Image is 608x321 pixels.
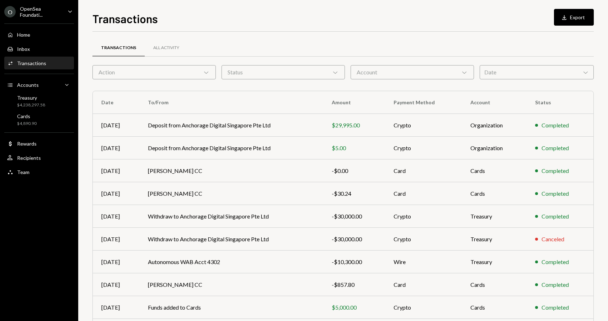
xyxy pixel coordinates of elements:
[462,91,527,114] th: Account
[101,189,131,198] div: [DATE]
[101,121,131,130] div: [DATE]
[92,65,216,79] div: Action
[351,65,474,79] div: Account
[17,46,30,52] div: Inbox
[332,280,377,289] div: -$857.80
[542,121,569,130] div: Completed
[139,296,323,319] td: Funds added to Cards
[139,91,323,114] th: To/From
[542,235,564,243] div: Canceled
[554,9,594,26] button: Export
[4,57,74,69] a: Transactions
[17,60,46,66] div: Transactions
[542,258,569,266] div: Completed
[139,251,323,273] td: Autonomous WAB Acct 4302
[4,137,74,150] a: Rewards
[101,144,131,152] div: [DATE]
[332,258,377,266] div: -$10,300.00
[332,189,377,198] div: -$30.24
[332,212,377,221] div: -$30,000.00
[101,235,131,243] div: [DATE]
[385,159,462,182] td: Card
[4,111,74,128] a: Cards$4,890.90
[4,78,74,91] a: Accounts
[17,155,41,161] div: Recipients
[92,11,158,26] h1: Transactions
[4,151,74,164] a: Recipients
[542,212,569,221] div: Completed
[385,296,462,319] td: Crypto
[542,144,569,152] div: Completed
[4,6,16,17] div: O
[332,144,377,152] div: $5.00
[462,251,527,273] td: Treasury
[332,121,377,130] div: $29,995.00
[542,189,569,198] div: Completed
[92,39,145,57] a: Transactions
[222,65,345,79] div: Status
[101,280,131,289] div: [DATE]
[17,102,45,108] div: $4,238,297.58
[4,165,74,178] a: Team
[462,114,527,137] td: Organization
[527,91,593,114] th: Status
[153,45,179,51] div: All Activity
[17,32,30,38] div: Home
[462,228,527,251] td: Treasury
[139,182,323,205] td: [PERSON_NAME] CC
[480,65,594,79] div: Date
[20,6,62,18] div: OpenSea Foundati...
[385,137,462,159] td: Crypto
[139,159,323,182] td: [PERSON_NAME] CC
[17,141,37,147] div: Rewards
[332,235,377,243] div: -$30,000.00
[4,28,74,41] a: Home
[385,228,462,251] td: Crypto
[385,91,462,114] th: Payment Method
[332,167,377,175] div: -$0.00
[462,273,527,296] td: Cards
[385,251,462,273] td: Wire
[17,121,37,127] div: $4,890.90
[101,258,131,266] div: [DATE]
[542,280,569,289] div: Completed
[17,169,30,175] div: Team
[17,95,45,101] div: Treasury
[139,114,323,137] td: Deposit from Anchorage Digital Singapore Pte Ltd
[17,82,39,88] div: Accounts
[542,167,569,175] div: Completed
[101,167,131,175] div: [DATE]
[4,42,74,55] a: Inbox
[385,114,462,137] td: Crypto
[332,303,377,312] div: $5,000.00
[139,273,323,296] td: [PERSON_NAME] CC
[542,303,569,312] div: Completed
[385,182,462,205] td: Card
[17,113,37,119] div: Cards
[4,93,74,110] a: Treasury$4,238,297.58
[139,137,323,159] td: Deposit from Anchorage Digital Singapore Pte Ltd
[139,228,323,251] td: Withdraw to Anchorage Digital Singapore Pte Ltd
[323,91,385,114] th: Amount
[462,137,527,159] td: Organization
[101,45,136,51] div: Transactions
[462,159,527,182] td: Cards
[145,39,188,57] a: All Activity
[101,212,131,221] div: [DATE]
[385,205,462,228] td: Crypto
[385,273,462,296] td: Card
[462,296,527,319] td: Cards
[139,205,323,228] td: Withdraw to Anchorage Digital Singapore Pte Ltd
[101,303,131,312] div: [DATE]
[462,182,527,205] td: Cards
[93,91,139,114] th: Date
[462,205,527,228] td: Treasury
